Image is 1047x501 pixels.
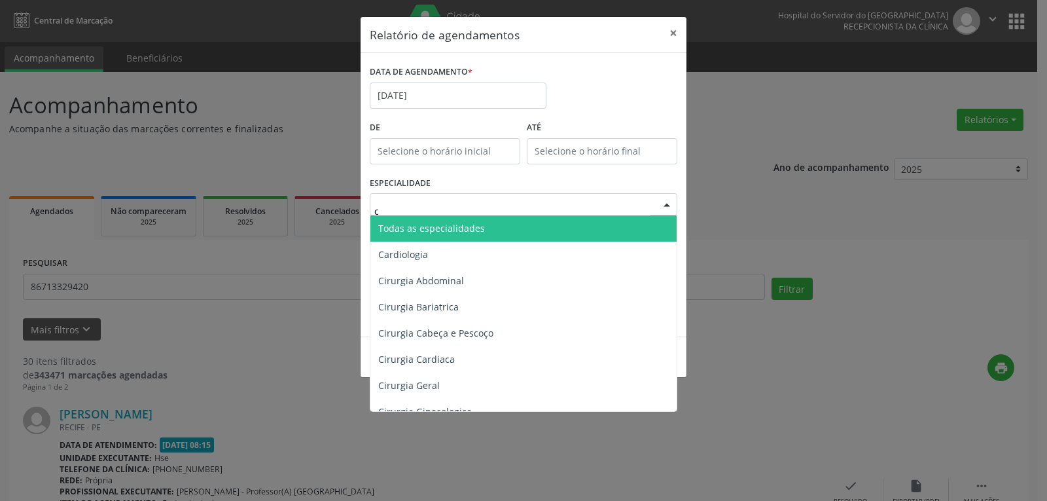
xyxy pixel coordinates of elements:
[378,379,440,392] span: Cirurgia Geral
[370,83,546,109] input: Selecione uma data ou intervalo
[370,62,472,83] label: DATA DE AGENDAMENTO
[378,222,485,234] span: Todas as especialidades
[378,353,455,365] span: Cirurgia Cardiaca
[378,248,428,261] span: Cardiologia
[378,274,464,287] span: Cirurgia Abdominal
[370,174,431,194] label: ESPECIALIDADE
[527,138,677,164] input: Selecione o horário final
[370,26,520,43] h5: Relatório de agendamentos
[527,118,677,138] label: ATÉ
[660,17,686,49] button: Close
[370,138,520,164] input: Selecione o horário inicial
[378,327,493,339] span: Cirurgia Cabeça e Pescoço
[374,198,650,224] input: Seleciona uma especialidade
[378,301,459,313] span: Cirurgia Bariatrica
[370,118,520,138] label: De
[378,405,472,418] span: Cirurgia Ginecologica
